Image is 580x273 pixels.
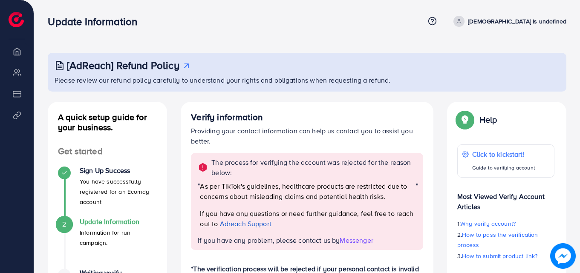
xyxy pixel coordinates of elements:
[468,16,566,26] p: [DEMOGRAPHIC_DATA] Is undefined
[450,16,566,27] a: [DEMOGRAPHIC_DATA] Is undefined
[552,245,574,267] img: image
[211,157,418,178] p: The process for verifying the account was rejected for the reason below:
[198,162,208,172] img: alert
[462,252,537,260] span: How to submit product link?
[200,209,413,228] span: If you have any questions or need further guidance, feel free to reach out to
[48,146,167,157] h4: Get started
[457,184,554,212] p: Most Viewed Verify Account Articles
[80,167,157,175] h4: Sign Up Success
[472,163,535,173] p: Guide to verifying account
[191,112,423,123] h4: Verify information
[198,181,200,236] span: "
[460,219,516,228] span: Why verify account?
[416,181,418,236] span: "
[457,218,554,229] p: 1.
[220,219,271,228] a: Adreach Support
[80,176,157,207] p: You have successfully registered for an Ecomdy account
[80,227,157,248] p: Information for run campaign.
[200,181,407,201] span: As per TikTok's guidelines, healthcare products are restricted due to concerns about misleading c...
[80,218,157,226] h4: Update Information
[479,115,497,125] p: Help
[472,149,535,159] p: Click to kickstart!
[9,12,24,27] img: logo
[48,218,167,269] li: Update Information
[48,15,144,28] h3: Update Information
[198,236,340,245] span: If you have any problem, please contact us by
[457,251,554,261] p: 3.
[340,236,373,245] span: Messenger
[62,219,66,229] span: 2
[48,112,167,132] h4: A quick setup guide for your business.
[67,59,179,72] h3: [AdReach] Refund Policy
[457,230,554,250] p: 2.
[457,112,473,127] img: Popup guide
[191,126,423,146] p: Providing your contact information can help us contact you to assist you better.
[457,230,538,249] span: How to pass the verification process
[55,75,561,85] p: Please review our refund policy carefully to understand your rights and obligations when requesti...
[48,167,167,218] li: Sign Up Success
